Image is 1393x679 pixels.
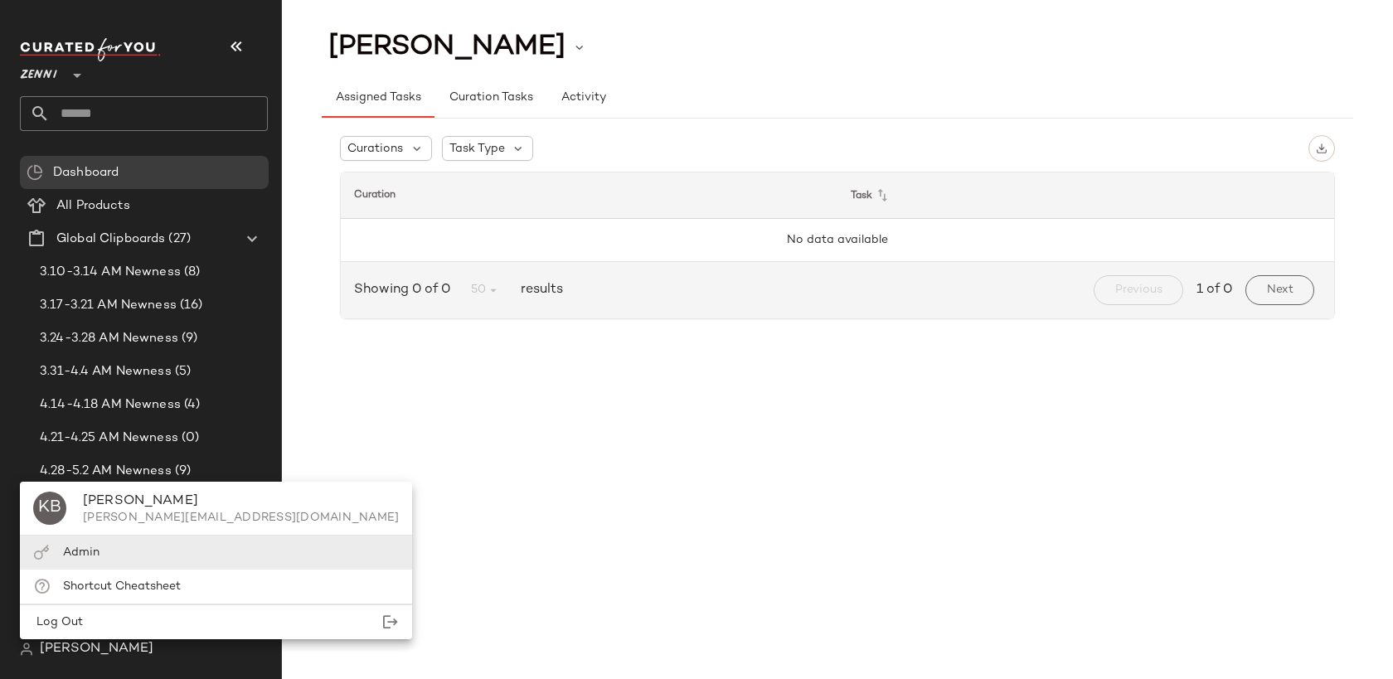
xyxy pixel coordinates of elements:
[40,362,172,381] span: 3.31-4.4 AM Newness
[341,219,1334,262] td: No data available
[40,639,153,659] span: [PERSON_NAME]
[40,329,178,348] span: 3.24-3.28 AM Newness
[178,329,197,348] span: (9)
[341,172,837,219] th: Curation
[83,492,399,512] div: [PERSON_NAME]
[178,429,199,448] span: (0)
[20,38,161,61] img: cfy_white_logo.C9jOOHJF.svg
[1266,284,1293,297] span: Next
[20,56,57,86] span: Zenni
[27,164,43,181] img: svg%3e
[40,462,172,481] span: 4.28-5.2 AM Newness
[40,296,177,315] span: 3.17-3.21 AM Newness
[181,263,200,282] span: (8)
[38,495,62,521] span: KB
[40,395,181,415] span: 4.14-4.18 AM Newness
[448,91,532,104] span: Curation Tasks
[449,140,505,158] span: Task Type
[837,172,1334,219] th: Task
[56,230,165,249] span: Global Clipboards
[561,91,606,104] span: Activity
[1245,275,1314,305] button: Next
[328,32,565,63] span: [PERSON_NAME]
[53,163,119,182] span: Dashboard
[172,462,191,481] span: (9)
[40,429,178,448] span: 4.21-4.25 AM Newness
[165,230,191,249] span: (27)
[177,296,203,315] span: (16)
[83,512,399,525] div: [PERSON_NAME][EMAIL_ADDRESS][DOMAIN_NAME]
[1316,143,1327,154] img: svg%3e
[181,395,200,415] span: (4)
[33,616,83,628] span: Log Out
[1196,280,1232,300] span: 1 of 0
[63,580,181,593] span: Shortcut Cheatsheet
[20,643,33,656] img: svg%3e
[33,545,50,560] img: svg%3e
[40,263,181,282] span: 3.10-3.14 AM Newness
[514,280,563,300] span: results
[56,196,130,216] span: All Products
[335,91,421,104] span: Assigned Tasks
[347,140,403,158] span: Curations
[354,280,457,300] span: Showing 0 of 0
[63,546,99,559] span: Admin
[172,362,191,381] span: (5)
